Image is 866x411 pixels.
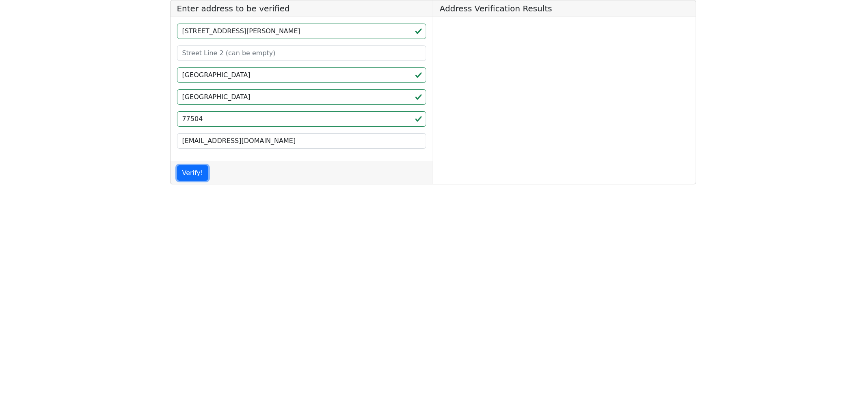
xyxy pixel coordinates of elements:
input: Your Email [177,133,427,149]
input: Street Line 1 [177,24,427,39]
input: ZIP code 5 or 5+4 [177,111,427,127]
h5: Enter address to be verified [171,0,433,17]
input: City [177,67,427,83]
input: Street Line 2 (can be empty) [177,45,427,61]
button: Verify! [177,165,209,181]
h5: Address Verification Results [433,0,696,17]
input: 2-Letter State [177,89,427,105]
